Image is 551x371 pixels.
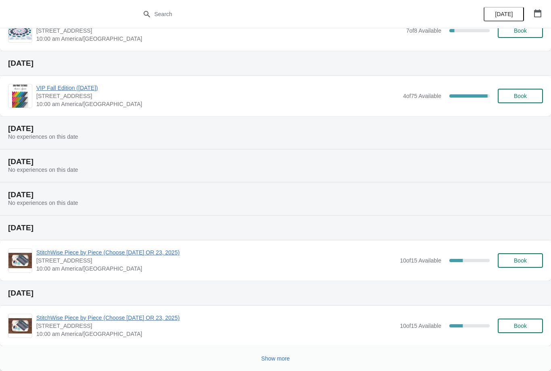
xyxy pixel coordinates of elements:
span: No experiences on this date [8,133,78,140]
button: Book [498,319,543,333]
img: StitchWise Piece by Piece (Choose October 22 OR 23, 2025) | 1300 Salem Rd SW, Suite 350, Rocheste... [8,253,32,269]
span: 4 of 75 Available [403,93,441,99]
span: 10:00 am America/[GEOGRAPHIC_DATA] [36,35,402,43]
span: [STREET_ADDRESS] [36,92,399,100]
img: Bernina Basics Embroidery Mastery (August, September, October, November Available!) | 1300 Salem ... [8,22,32,39]
span: VIP Fall Edition ([DATE]) [36,84,399,92]
span: StitchWise Piece by Piece (Choose [DATE] OR 23, 2025) [36,248,396,256]
h2: [DATE] [8,59,543,67]
span: Book [514,27,527,34]
span: [DATE] [495,11,513,17]
span: 7 of 8 Available [406,27,441,34]
button: Show more [258,351,293,366]
button: [DATE] [484,7,524,21]
img: VIP Fall Edition (October 18, 2025) | 1300 Salem Rd SW, Suite 350, Rochester, MN 55902 | 10:00 am... [12,84,28,108]
span: 10 of 15 Available [400,323,441,329]
h2: [DATE] [8,158,543,166]
span: 10:00 am America/[GEOGRAPHIC_DATA] [36,330,396,338]
span: 10 of 15 Available [400,257,441,264]
span: Show more [261,355,290,362]
span: 10:00 am America/[GEOGRAPHIC_DATA] [36,100,399,108]
span: Book [514,257,527,264]
span: [STREET_ADDRESS] [36,27,402,35]
button: Book [498,253,543,268]
h2: [DATE] [8,191,543,199]
input: Search [154,7,413,21]
span: Book [514,323,527,329]
span: [STREET_ADDRESS] [36,322,396,330]
h2: [DATE] [8,289,543,297]
span: 10:00 am America/[GEOGRAPHIC_DATA] [36,265,396,273]
h2: [DATE] [8,224,543,232]
span: StitchWise Piece by Piece (Choose [DATE] OR 23, 2025) [36,314,396,322]
button: Book [498,23,543,38]
span: No experiences on this date [8,167,78,173]
img: StitchWise Piece by Piece (Choose October 22 OR 23, 2025) | 1300 Salem Rd SW, Suite 350, Rocheste... [8,318,32,334]
h2: [DATE] [8,125,543,133]
button: Book [498,89,543,103]
span: No experiences on this date [8,200,78,206]
span: Book [514,93,527,99]
span: [STREET_ADDRESS] [36,256,396,265]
